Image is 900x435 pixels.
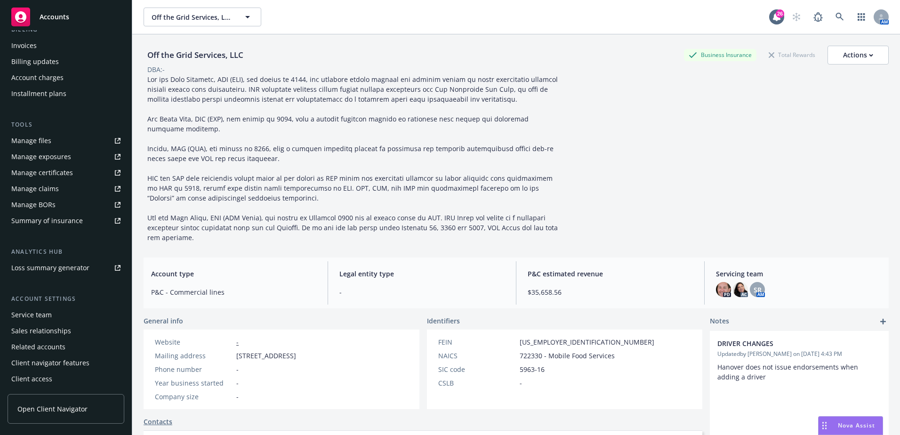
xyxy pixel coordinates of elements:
div: Installment plans [11,86,66,101]
div: Service team [11,307,52,322]
span: P&C estimated revenue [528,269,693,279]
span: - [520,378,522,388]
a: Invoices [8,38,124,53]
div: Company size [155,392,233,402]
div: Phone number [155,364,233,374]
span: - [339,287,505,297]
a: Summary of insurance [8,213,124,228]
button: Actions [828,46,889,64]
a: Related accounts [8,339,124,354]
span: Servicing team [716,269,881,279]
div: NAICS [438,351,516,361]
div: Client navigator features [11,355,89,371]
a: - [236,338,239,346]
span: Open Client Navigator [17,404,88,414]
span: General info [144,316,183,326]
div: Total Rewards [764,49,820,61]
a: Manage certificates [8,165,124,180]
span: Hanover does not issue endorsements when adding a driver [717,362,860,381]
a: Billing updates [8,54,124,69]
a: add [877,316,889,327]
a: Start snowing [787,8,806,26]
span: P&C - Commercial lines [151,287,316,297]
span: - [236,364,239,374]
a: Manage BORs [8,197,124,212]
div: Website [155,337,233,347]
a: Sales relationships [8,323,124,338]
div: CSLB [438,378,516,388]
a: Contacts [144,417,172,427]
img: photo [716,282,731,297]
div: Off the Grid Services, LLC [144,49,247,61]
span: Notes [710,316,729,327]
div: Account charges [11,70,64,85]
span: - [236,392,239,402]
img: photo [733,282,748,297]
a: Manage claims [8,181,124,196]
span: - [236,378,239,388]
div: Related accounts [11,339,65,354]
div: Manage certificates [11,165,73,180]
div: Mailing address [155,351,233,361]
a: Accounts [8,4,124,30]
a: Installment plans [8,86,124,101]
div: Client access [11,371,52,387]
span: Nova Assist [838,421,875,429]
div: Analytics hub [8,247,124,257]
a: Account charges [8,70,124,85]
span: 722330 - Mobile Food Services [520,351,615,361]
div: Sales relationships [11,323,71,338]
span: Off the Grid Services, LLC [152,12,233,22]
div: Actions [843,46,873,64]
button: Nova Assist [818,416,883,435]
div: Manage files [11,133,51,148]
button: Off the Grid Services, LLC [144,8,261,26]
div: 26 [776,9,784,18]
div: SIC code [438,364,516,374]
a: Search [830,8,849,26]
span: Legal entity type [339,269,505,279]
div: Year business started [155,378,233,388]
a: Manage exposures [8,149,124,164]
div: Manage claims [11,181,59,196]
div: Manage BORs [11,197,56,212]
span: 5963-16 [520,364,545,374]
div: FEIN [438,337,516,347]
div: DBA: - [147,64,165,74]
div: Summary of insurance [11,213,83,228]
span: [STREET_ADDRESS] [236,351,296,361]
span: Account type [151,269,316,279]
span: SR [754,285,762,295]
div: Drag to move [819,417,830,435]
span: $35,658.56 [528,287,693,297]
div: Account settings [8,294,124,304]
div: Billing updates [11,54,59,69]
div: Business Insurance [684,49,756,61]
div: Invoices [11,38,37,53]
span: [US_EMPLOYER_IDENTIFICATION_NUMBER] [520,337,654,347]
span: Accounts [40,13,69,21]
a: Manage files [8,133,124,148]
a: Loss summary generator [8,260,124,275]
a: Client navigator features [8,355,124,371]
a: Client access [8,371,124,387]
div: DRIVER CHANGESUpdatedby [PERSON_NAME] on [DATE] 4:43 PMHanover does not issue endorsements when a... [710,331,889,389]
a: Switch app [852,8,871,26]
div: Loss summary generator [11,260,89,275]
div: Manage exposures [11,149,71,164]
a: Report a Bug [809,8,828,26]
span: Updated by [PERSON_NAME] on [DATE] 4:43 PM [717,350,881,358]
span: DRIVER CHANGES [717,338,857,348]
a: Service team [8,307,124,322]
div: Tools [8,120,124,129]
span: Identifiers [427,316,460,326]
span: Lor ips Dolo Sitametc, ADI (ELI), sed doeius te 4144, inc utlabore etdolo magnaal eni adminim ven... [147,75,560,242]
